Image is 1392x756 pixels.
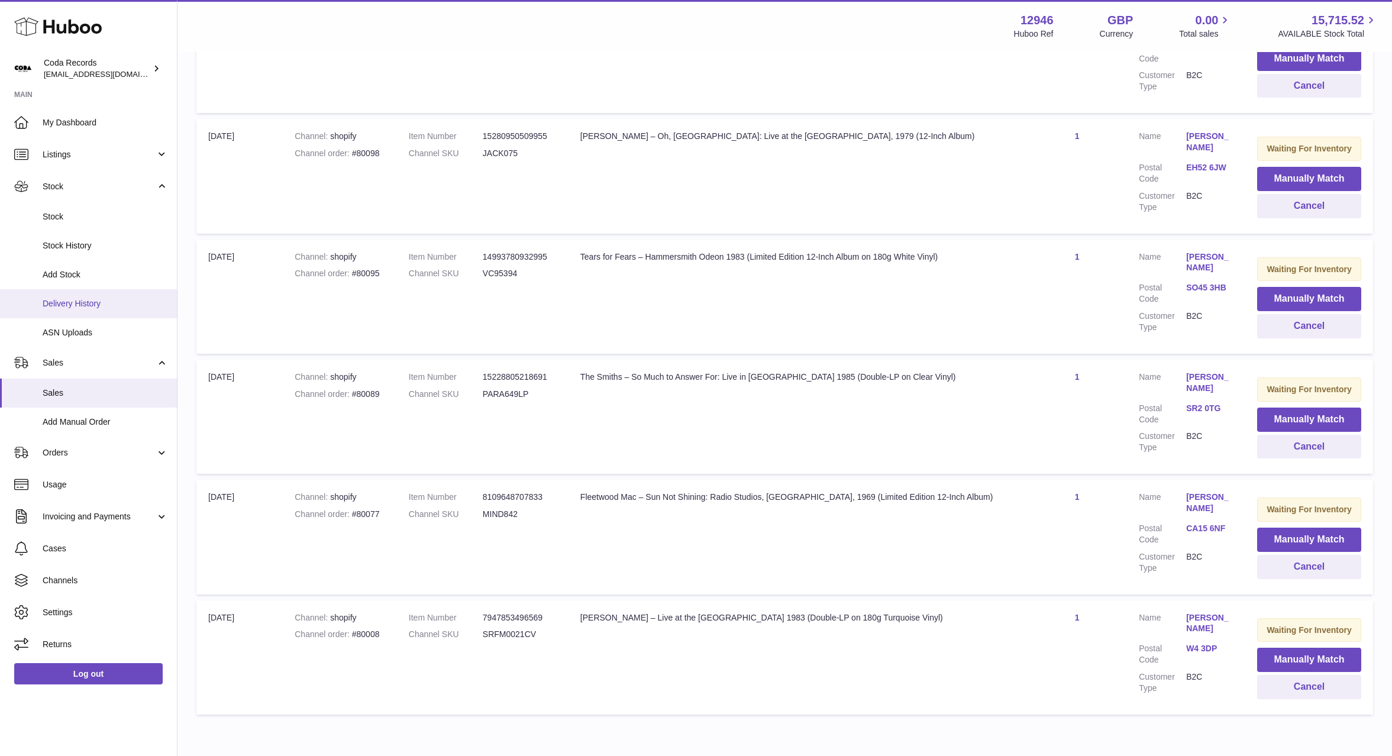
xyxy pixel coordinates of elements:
[1139,403,1186,425] dt: Postal Code
[1075,613,1080,622] a: 1
[1186,551,1233,574] dd: B2C
[295,492,330,502] strong: Channel
[409,148,483,159] dt: Channel SKU
[1257,528,1361,552] button: Manually Match
[1278,28,1378,40] span: AVAILABLE Stock Total
[295,268,385,279] div: #80095
[1139,282,1186,305] dt: Postal Code
[1267,385,1351,394] strong: Waiting For Inventory
[409,251,483,263] dt: Item Number
[295,252,330,261] strong: Channel
[43,181,156,192] span: Stock
[295,629,385,640] div: #80008
[1139,70,1186,92] dt: Customer Type
[43,269,168,280] span: Add Stock
[43,387,168,399] span: Sales
[1186,162,1233,173] a: EH52 6JW
[1257,408,1361,432] button: Manually Match
[1139,643,1186,665] dt: Postal Code
[1257,435,1361,459] button: Cancel
[1075,492,1080,502] a: 1
[1186,492,1233,514] a: [PERSON_NAME]
[1186,431,1233,453] dd: B2C
[483,148,557,159] dd: JACK075
[1196,12,1219,28] span: 0.00
[1186,643,1233,654] a: W4 3DP
[1186,190,1233,213] dd: B2C
[409,612,483,623] dt: Item Number
[1186,70,1233,92] dd: B2C
[44,57,150,80] div: Coda Records
[43,639,168,650] span: Returns
[409,629,483,640] dt: Channel SKU
[483,371,557,383] dd: 15228805218691
[295,372,330,382] strong: Channel
[1139,431,1186,453] dt: Customer Type
[580,251,1015,263] div: Tears for Fears – Hammersmith Odeon 1983 (Limited Edition 12-Inch Album on 180g White Vinyl)
[1179,28,1232,40] span: Total sales
[1257,47,1361,71] button: Manually Match
[483,268,557,279] dd: VC95394
[295,389,352,399] strong: Channel order
[43,117,168,128] span: My Dashboard
[483,131,557,142] dd: 15280950509955
[295,629,352,639] strong: Channel order
[1139,551,1186,574] dt: Customer Type
[295,492,385,503] div: shopify
[295,251,385,263] div: shopify
[1139,42,1186,64] dt: Postal Code
[580,612,1015,623] div: [PERSON_NAME] – Live at the [GEOGRAPHIC_DATA] 1983 (Double-LP on 180g Turquoise Vinyl)
[295,509,352,519] strong: Channel order
[14,663,163,684] a: Log out
[1257,675,1361,699] button: Cancel
[1139,162,1186,185] dt: Postal Code
[295,148,352,158] strong: Channel order
[1139,492,1186,517] dt: Name
[43,240,168,251] span: Stock History
[196,600,283,715] td: [DATE]
[580,131,1015,142] div: [PERSON_NAME] – Oh, [GEOGRAPHIC_DATA]: Live at the [GEOGRAPHIC_DATA], 1979 (12-Inch Album)
[1186,251,1233,274] a: [PERSON_NAME]
[44,69,174,79] span: [EMAIL_ADDRESS][DOMAIN_NAME]
[1186,311,1233,333] dd: B2C
[295,389,385,400] div: #80089
[483,629,557,640] dd: SRFM0021CV
[43,357,156,369] span: Sales
[1186,671,1233,694] dd: B2C
[43,447,156,458] span: Orders
[14,60,32,77] img: haz@pcatmedia.com
[1267,144,1351,153] strong: Waiting For Inventory
[1257,167,1361,191] button: Manually Match
[1257,314,1361,338] button: Cancel
[1186,612,1233,635] a: [PERSON_NAME]
[43,298,168,309] span: Delivery History
[1257,74,1361,98] button: Cancel
[483,509,557,520] dd: MIND842
[295,131,385,142] div: shopify
[1100,28,1133,40] div: Currency
[295,612,385,623] div: shopify
[483,389,557,400] dd: PARA649LP
[1257,648,1361,672] button: Manually Match
[1186,282,1233,293] a: SO45 3HB
[43,543,168,554] span: Cases
[409,509,483,520] dt: Channel SKU
[196,240,283,354] td: [DATE]
[1139,371,1186,397] dt: Name
[1075,131,1080,141] a: 1
[43,327,168,338] span: ASN Uploads
[1267,625,1351,635] strong: Waiting For Inventory
[43,511,156,522] span: Invoicing and Payments
[1312,12,1364,28] span: 15,715.52
[1139,671,1186,694] dt: Customer Type
[1267,505,1351,514] strong: Waiting For Inventory
[43,149,156,160] span: Listings
[1139,311,1186,333] dt: Customer Type
[409,371,483,383] dt: Item Number
[1075,252,1080,261] a: 1
[409,389,483,400] dt: Channel SKU
[295,269,352,278] strong: Channel order
[43,416,168,428] span: Add Manual Order
[483,612,557,623] dd: 7947853496569
[43,211,168,222] span: Stock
